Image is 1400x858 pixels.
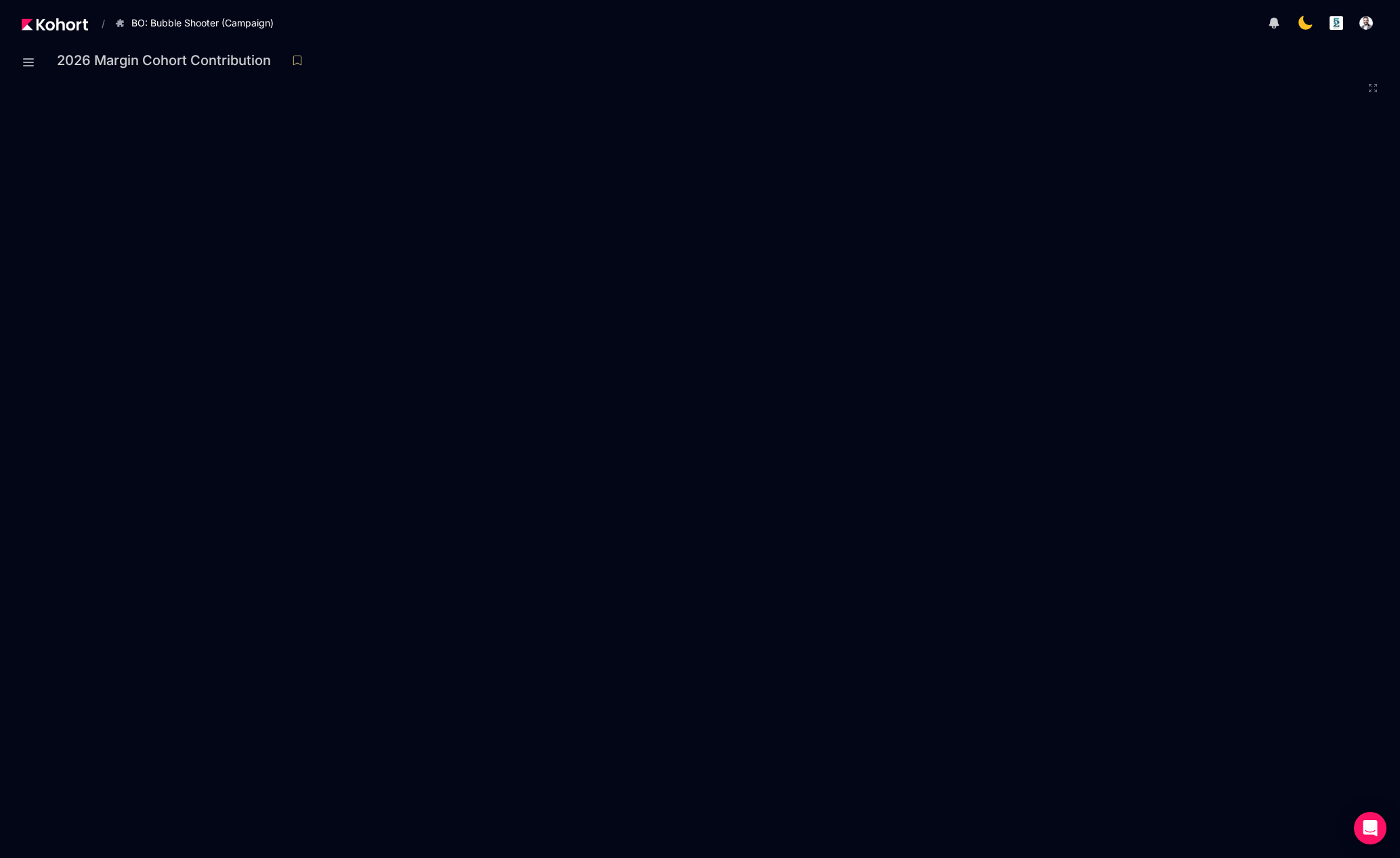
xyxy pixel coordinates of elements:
[108,12,288,35] button: BO: Bubble Shooter (Campaign)
[1330,16,1343,30] img: logo_logo_images_1_20240607072359498299_20240828135028712857.jpeg
[91,16,105,30] span: /
[131,16,274,30] span: BO: Bubble Shooter (Campaign)
[1354,812,1386,844] div: Open Intercom Messenger
[1367,83,1378,94] button: Fullscreen
[22,18,88,30] img: Kohort logo
[57,54,279,67] h3: 2026 Margin Cohort Contribution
